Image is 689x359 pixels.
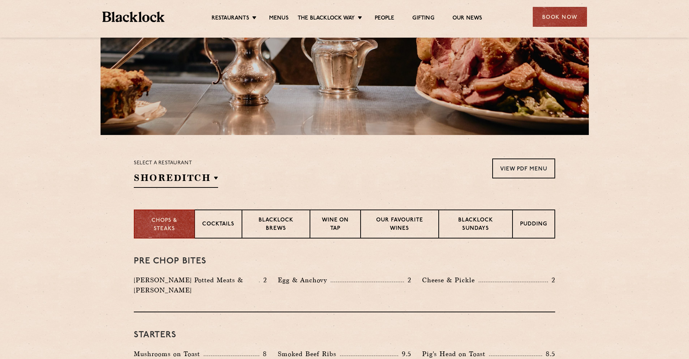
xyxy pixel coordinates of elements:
p: Select a restaurant [134,159,218,168]
p: Egg & Anchovy [278,275,331,285]
div: Book Now [533,7,587,27]
p: 2 [548,275,555,285]
p: Cheese & Pickle [422,275,479,285]
a: The Blacklock Way [298,15,355,23]
img: BL_Textured_Logo-footer-cropped.svg [102,12,165,22]
a: Restaurants [212,15,249,23]
p: 9.5 [398,349,411,359]
h3: Pre Chop Bites [134,257,555,266]
p: Our favourite wines [368,216,431,233]
h3: Starters [134,330,555,340]
a: Menus [269,15,289,23]
p: Blacklock Sundays [446,216,505,233]
p: Wine on Tap [318,216,353,233]
p: 2 [404,275,411,285]
a: People [375,15,394,23]
a: Our News [452,15,482,23]
p: 8.5 [542,349,555,359]
p: Mushrooms on Toast [134,349,204,359]
p: Smoked Beef Ribs [278,349,340,359]
p: Chops & Steaks [142,217,187,233]
p: Pudding [520,220,547,229]
p: Blacklock Brews [250,216,302,233]
p: Cocktails [202,220,234,229]
a: View PDF Menu [492,159,555,178]
p: Pig's Head on Toast [422,349,489,359]
h2: Shoreditch [134,172,218,188]
p: 8 [259,349,267,359]
p: [PERSON_NAME] Potted Meats & [PERSON_NAME] [134,275,259,295]
p: 2 [260,275,267,285]
a: Gifting [412,15,434,23]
